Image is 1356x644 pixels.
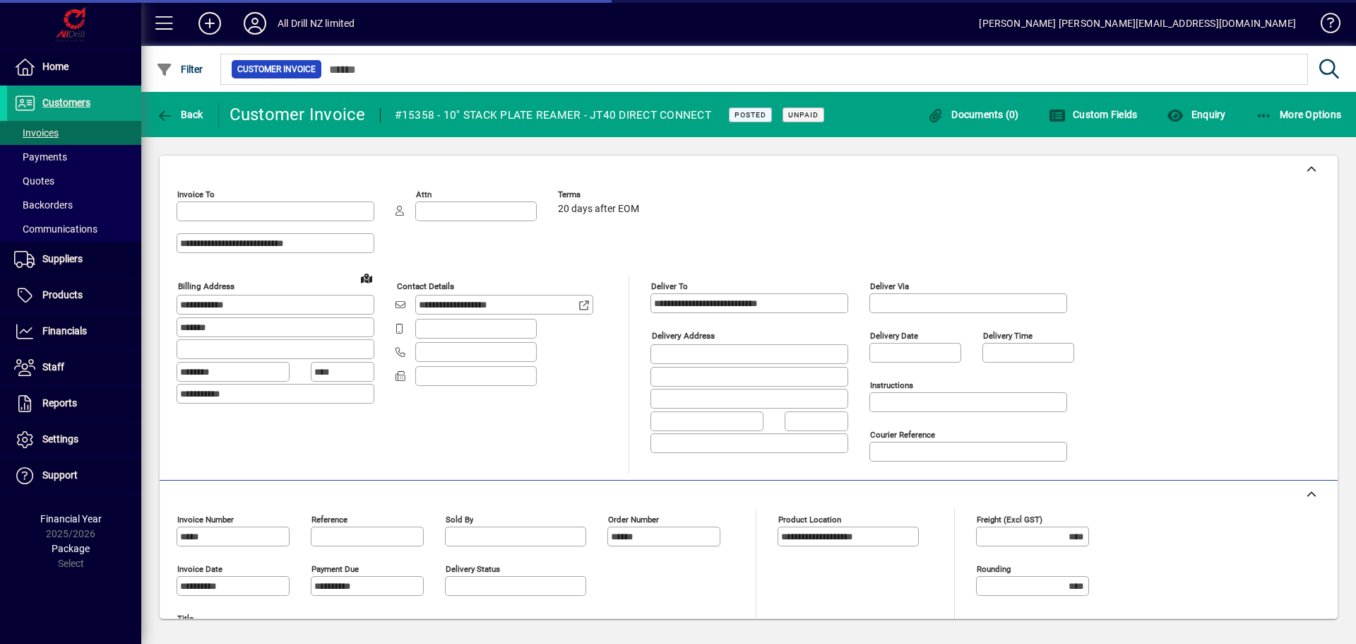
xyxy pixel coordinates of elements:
[42,397,77,409] span: Reports
[870,380,913,390] mat-label: Instructions
[870,331,918,341] mat-label: Delivery date
[1167,109,1225,120] span: Enquiry
[7,350,141,385] a: Staff
[7,314,141,349] a: Financials
[7,458,141,493] a: Support
[7,278,141,313] a: Products
[237,62,316,76] span: Customer Invoice
[870,281,909,291] mat-label: Deliver via
[187,11,232,36] button: Add
[558,190,643,199] span: Terms
[14,151,67,163] span: Payments
[230,103,366,126] div: Customer Invoice
[42,289,83,300] span: Products
[156,109,203,120] span: Back
[734,110,766,119] span: Posted
[42,469,78,481] span: Support
[14,175,54,187] span: Quotes
[651,281,688,291] mat-label: Deliver To
[40,513,102,525] span: Financial Year
[42,361,64,373] span: Staff
[14,199,73,211] span: Backorders
[311,515,347,525] mat-label: Reference
[558,204,639,215] span: 20 days after EOM
[311,564,359,574] mat-label: Payment due
[7,242,141,277] a: Suppliers
[156,64,203,75] span: Filter
[52,543,90,554] span: Package
[232,11,278,36] button: Profile
[1256,109,1342,120] span: More Options
[778,515,841,525] mat-label: Product location
[141,102,219,127] app-page-header-button: Back
[14,223,97,235] span: Communications
[1163,102,1229,127] button: Enquiry
[416,189,432,199] mat-label: Attn
[7,422,141,457] a: Settings
[7,386,141,421] a: Reports
[7,217,141,241] a: Communications
[177,515,234,525] mat-label: Invoice number
[7,193,141,217] a: Backorders
[7,49,141,85] a: Home
[1310,3,1338,49] a: Knowledge Base
[977,515,1042,525] mat-label: Freight (excl GST)
[870,430,935,440] mat-label: Courier Reference
[1045,102,1141,127] button: Custom Fields
[42,61,69,72] span: Home
[1252,102,1345,127] button: More Options
[446,564,500,574] mat-label: Delivery status
[7,121,141,145] a: Invoices
[979,12,1296,35] div: [PERSON_NAME] [PERSON_NAME][EMAIL_ADDRESS][DOMAIN_NAME]
[788,110,819,119] span: Unpaid
[446,515,473,525] mat-label: Sold by
[177,564,222,574] mat-label: Invoice date
[977,564,1011,574] mat-label: Rounding
[42,97,90,108] span: Customers
[983,331,1033,341] mat-label: Delivery time
[7,169,141,193] a: Quotes
[924,102,1023,127] button: Documents (0)
[42,433,78,445] span: Settings
[42,325,87,336] span: Financials
[1049,109,1138,120] span: Custom Fields
[355,267,378,289] a: View on map
[153,57,207,82] button: Filter
[7,145,141,169] a: Payments
[177,614,194,623] mat-label: Title
[42,253,83,264] span: Suppliers
[395,104,711,127] div: #15358 - 10" STACK PLATE REAMER - JT40 DIRECT CONNECT
[14,127,59,139] span: Invoices
[608,515,659,525] mat-label: Order number
[278,12,355,35] div: All Drill NZ limited
[927,109,1019,120] span: Documents (0)
[153,102,207,127] button: Back
[177,189,215,199] mat-label: Invoice To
